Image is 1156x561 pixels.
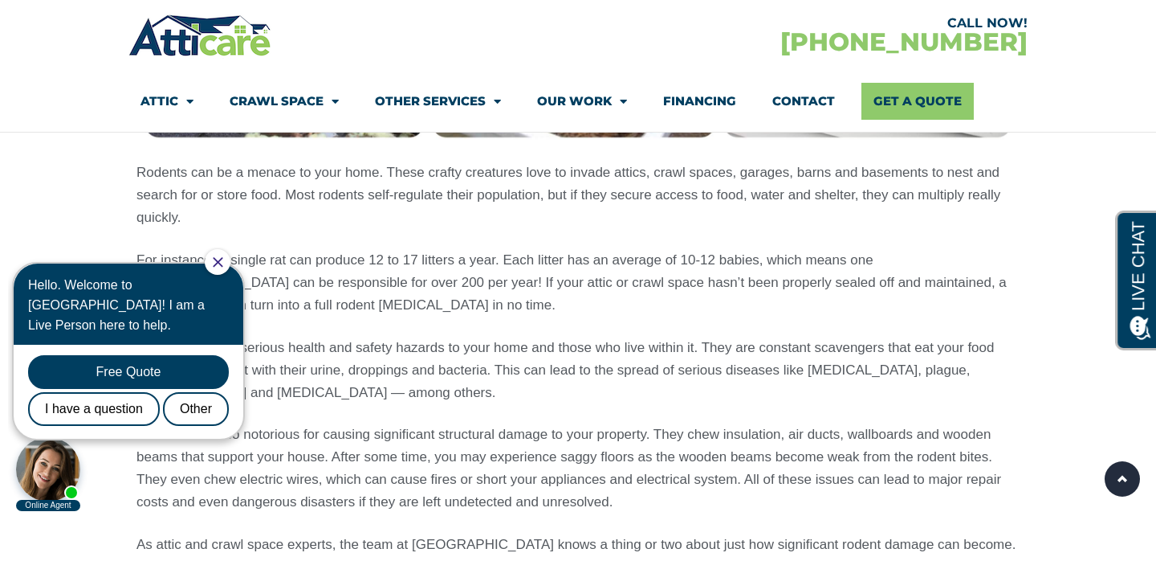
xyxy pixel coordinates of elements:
[197,2,222,27] div: Close Chat
[155,145,221,178] div: Other
[578,17,1028,30] div: CALL NOW!
[375,83,501,120] a: Other Services
[537,83,627,120] a: Our Work
[772,83,835,120] a: Contact
[140,83,193,120] a: Attic
[20,27,221,88] div: Hello. Welcome to [GEOGRAPHIC_DATA]! I am a Live Person here to help.
[20,145,152,178] div: I have a question
[136,337,1020,404] p: Rodents present serious health and safety hazards to your home and those who live within it. They...
[136,249,1020,317] p: For instance, a single rat can produce 12 to 17 litters a year. Each litter has an average of 10-...
[8,248,265,513] iframe: Chat Invitation
[205,10,215,20] a: Close Chat
[136,162,1020,229] p: Rodents can be a menace to your home. These crafty creatures love to invade attics, crawl spaces,...
[230,83,339,120] a: Crawl Space
[140,83,1016,120] nav: Menu
[20,108,221,141] div: Free Quote
[39,13,129,33] span: Opens a chat window
[861,83,974,120] a: Get A Quote
[663,83,736,120] a: Financing
[8,252,72,264] div: Online Agent
[136,424,1020,514] p: Rodents are also notorious for causing significant structural damage to your property. They chew ...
